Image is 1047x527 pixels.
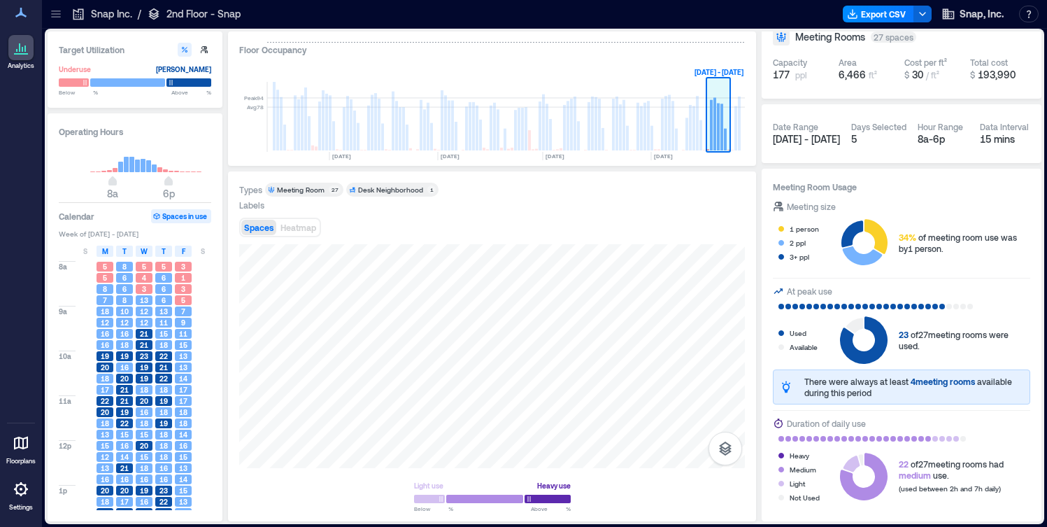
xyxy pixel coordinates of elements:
span: 18 [101,419,109,428]
span: 12 [140,318,148,328]
span: Above % [171,88,211,97]
span: W [141,246,148,257]
p: Snap Inc. [91,7,132,21]
span: 20 [140,396,148,406]
span: 17 [179,385,187,395]
span: medium [899,470,931,480]
div: Labels [239,199,264,211]
span: 22 [899,459,909,469]
span: 16 [101,340,109,350]
span: 20 [120,508,129,518]
span: 16 [101,329,109,339]
span: 13 [179,497,187,507]
span: 18 [140,419,148,428]
span: 5 [162,262,166,272]
span: 23 [140,351,148,361]
span: 16 [101,475,109,484]
span: Heatmap [280,223,316,232]
span: 18 [179,407,187,417]
span: 13 [179,351,187,361]
div: Heavy [790,449,809,463]
p: Analytics [8,62,34,70]
div: 8a - 6p [918,132,969,146]
div: 15 mins [980,132,1031,146]
span: 16 [179,441,187,451]
span: 17 [101,385,109,395]
span: 6p [163,188,175,199]
div: At peak use [787,284,832,298]
span: 3 [142,284,146,294]
text: [DATE] [332,153,351,160]
span: 5 [181,295,185,305]
div: Medium [790,463,816,477]
span: (used between 2h and 7h daily) [899,484,1001,493]
span: 4 [142,273,146,283]
span: 193,990 [978,69,1016,80]
span: 7 [103,295,107,305]
span: S [201,246,205,257]
span: 15 [140,430,148,440]
button: Export CSV [843,6,914,22]
div: Not Used [790,491,820,505]
div: Hour Range [918,121,963,132]
span: 10 [120,307,129,316]
span: 19 [120,407,129,417]
div: Used [790,326,806,340]
span: 13 [179,363,187,372]
div: Floor Occupancy [239,43,745,57]
span: 20 [101,363,109,372]
span: 177 [773,68,790,82]
div: 27 spaces [871,31,916,43]
div: of meeting room use was by 1 person . [899,232,1030,254]
span: 7 [181,307,185,316]
span: 5 [103,262,107,272]
span: 8a [59,262,67,272]
span: 11 [179,329,187,339]
span: 14 [179,430,187,440]
span: 1p [59,486,67,496]
span: 1 [181,273,185,283]
span: 18 [140,463,148,473]
a: Floorplans [2,426,40,470]
span: 19 [101,351,109,361]
h3: Calendar [59,209,94,223]
text: [DATE] [546,153,564,160]
span: 21 [140,329,148,339]
span: 18 [159,340,168,350]
span: 11a [59,396,71,406]
text: [DATE] [441,153,460,160]
span: 15 [120,430,129,440]
span: 14 [120,452,129,462]
a: Analytics [3,31,38,74]
span: 23 [159,486,168,496]
span: 16 [120,363,129,372]
a: Settings [4,472,38,516]
div: Heavy use [537,479,571,493]
span: S [83,246,87,257]
span: 16 [159,475,168,484]
span: 18 [159,385,168,395]
div: of 27 meeting rooms had use. [899,458,1004,481]
span: 12p [59,441,71,451]
span: 18 [179,419,187,428]
span: Below % [59,88,98,97]
div: 3+ ppl [790,250,809,264]
span: 13 [179,463,187,473]
span: 6 [162,295,166,305]
span: 16 [120,441,129,451]
span: 16 [120,329,129,339]
span: 20 [120,374,129,384]
span: 16 [159,463,168,473]
span: 18 [101,307,109,316]
div: Duration of daily use [787,416,866,430]
span: 16 [140,497,148,507]
span: 6 [122,273,127,283]
span: 20 [140,441,148,451]
div: Capacity [773,57,807,68]
span: 22 [159,374,168,384]
div: Types [239,184,262,195]
div: [PERSON_NAME] [156,62,211,76]
span: 18 [159,452,168,462]
div: Total cost [970,57,1008,68]
div: Area [839,57,857,68]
